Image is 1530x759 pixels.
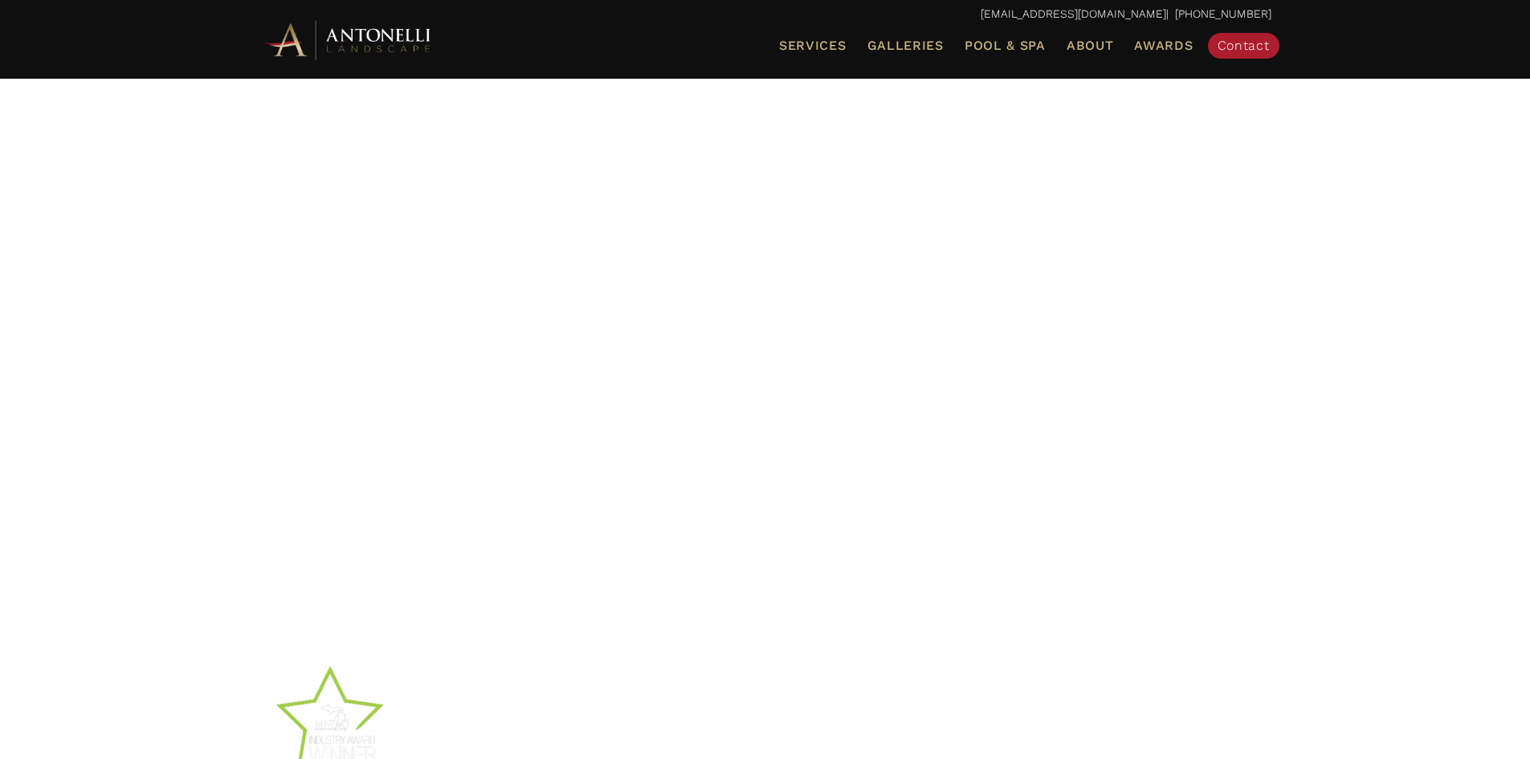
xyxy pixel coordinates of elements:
[867,38,944,53] span: Galleries
[981,7,1166,20] a: [EMAIL_ADDRESS][DOMAIN_NAME]
[965,38,1046,53] span: Pool & Spa
[1128,35,1199,56] a: Awards
[1060,35,1120,56] a: About
[259,4,1271,25] p: | [PHONE_NUMBER]
[779,39,847,52] span: Services
[1218,38,1270,53] span: Contact
[958,35,1052,56] a: Pool & Spa
[861,35,950,56] a: Galleries
[1208,33,1279,59] a: Contact
[773,35,853,56] a: Services
[259,18,436,62] img: Antonelli Horizontal Logo
[1134,38,1193,53] span: Awards
[1067,39,1114,52] span: About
